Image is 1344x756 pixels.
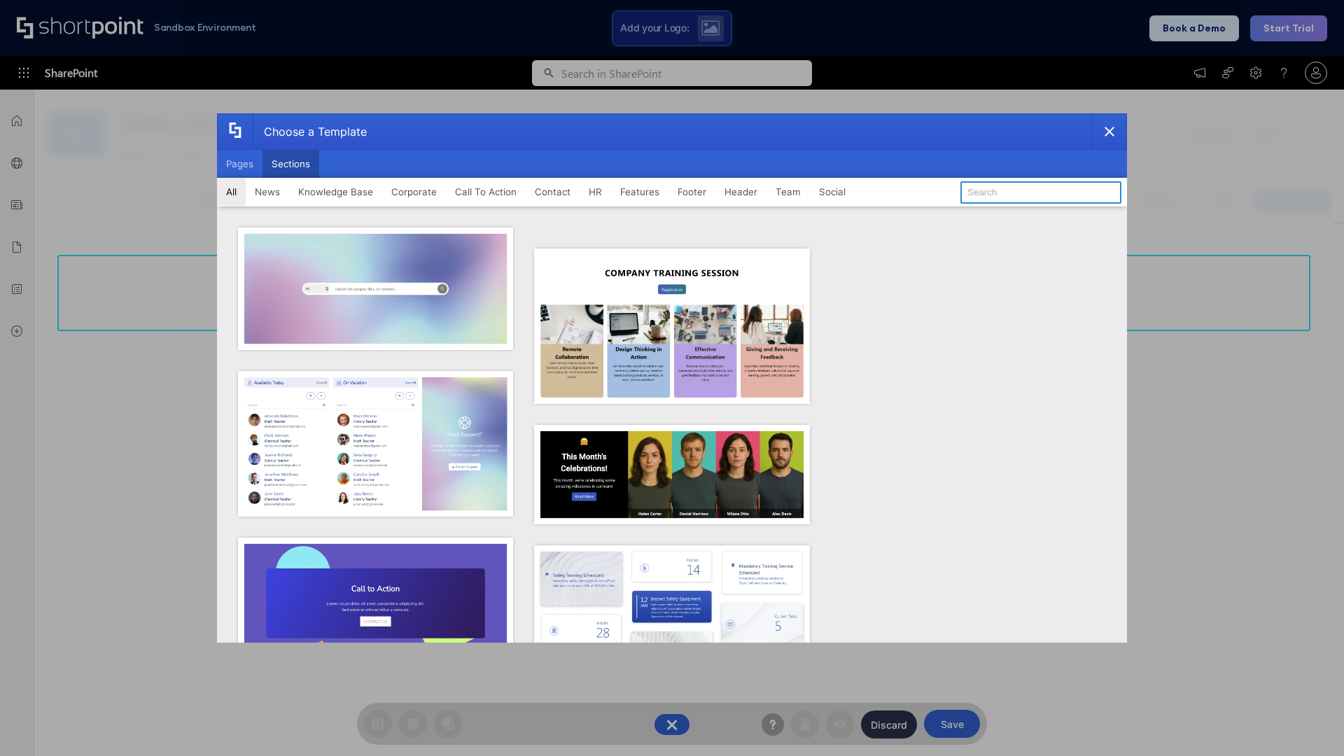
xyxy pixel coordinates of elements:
div: Choose a Template [253,114,367,149]
button: Pages [217,150,262,178]
button: Social [810,178,855,206]
button: HR [580,178,611,206]
input: Search [960,181,1121,204]
button: Sections [262,150,319,178]
button: Header [715,178,766,206]
button: Contact [526,178,580,206]
button: Team [766,178,810,206]
button: Corporate [382,178,446,206]
button: News [246,178,289,206]
div: template selector [217,113,1127,643]
button: All [217,178,246,206]
button: Knowledge Base [289,178,382,206]
button: Call To Action [446,178,526,206]
button: Features [611,178,668,206]
button: Footer [668,178,715,206]
iframe: Chat Widget [1274,689,1344,756]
